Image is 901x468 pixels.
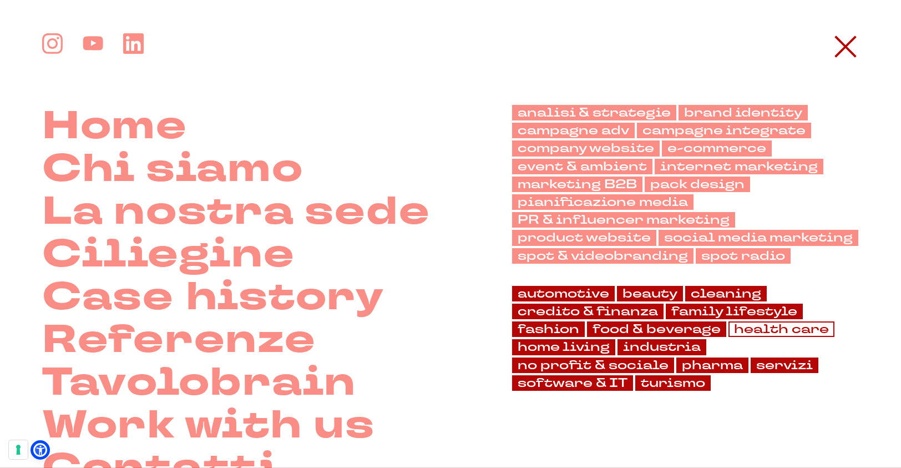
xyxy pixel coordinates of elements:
a: company website [512,140,660,156]
a: family lifestyle [666,304,803,319]
a: pack design [645,177,750,192]
a: spot & videobranding [512,248,694,264]
a: La nostra sede [42,190,431,233]
a: food & beverage [587,321,726,337]
a: PR & influencer marketing [512,212,735,228]
a: analisi & strategie [512,105,676,120]
button: Le tue preferenze relative al consenso per le tecnologie di tracciamento [9,440,28,459]
a: no profit & sociale [512,358,674,373]
a: social media marketing [659,230,858,245]
a: Referenze [42,319,316,361]
a: Tavolobrain [42,361,356,404]
a: health care [728,321,834,337]
a: turismo [635,375,711,391]
a: credito & finanza [512,304,664,319]
a: Home [42,105,188,148]
a: servizi [751,358,818,373]
a: Open Accessibility Menu [33,443,47,457]
a: software & IT [512,375,633,391]
a: beauty [617,286,683,301]
a: product website [512,230,656,245]
a: automotive [512,286,615,301]
a: internet marketing [655,159,823,174]
a: Case history [42,276,384,319]
a: home living [512,339,615,355]
a: Chi siamo [42,148,303,190]
a: marketing B2B [512,177,642,192]
a: fashion [512,321,585,337]
a: campagne adv [512,123,635,138]
a: Ciliegine [42,233,295,276]
a: brand identity [679,105,808,120]
a: event & ambient [512,159,652,174]
a: Work with us [42,404,375,447]
a: spot radio [696,248,791,264]
a: pianificazione media [512,194,694,210]
a: e-commerce [662,140,772,156]
a: pharma [676,358,748,373]
a: industria [617,339,706,355]
a: cleaning [685,286,767,301]
a: campagne integrate [637,123,811,138]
